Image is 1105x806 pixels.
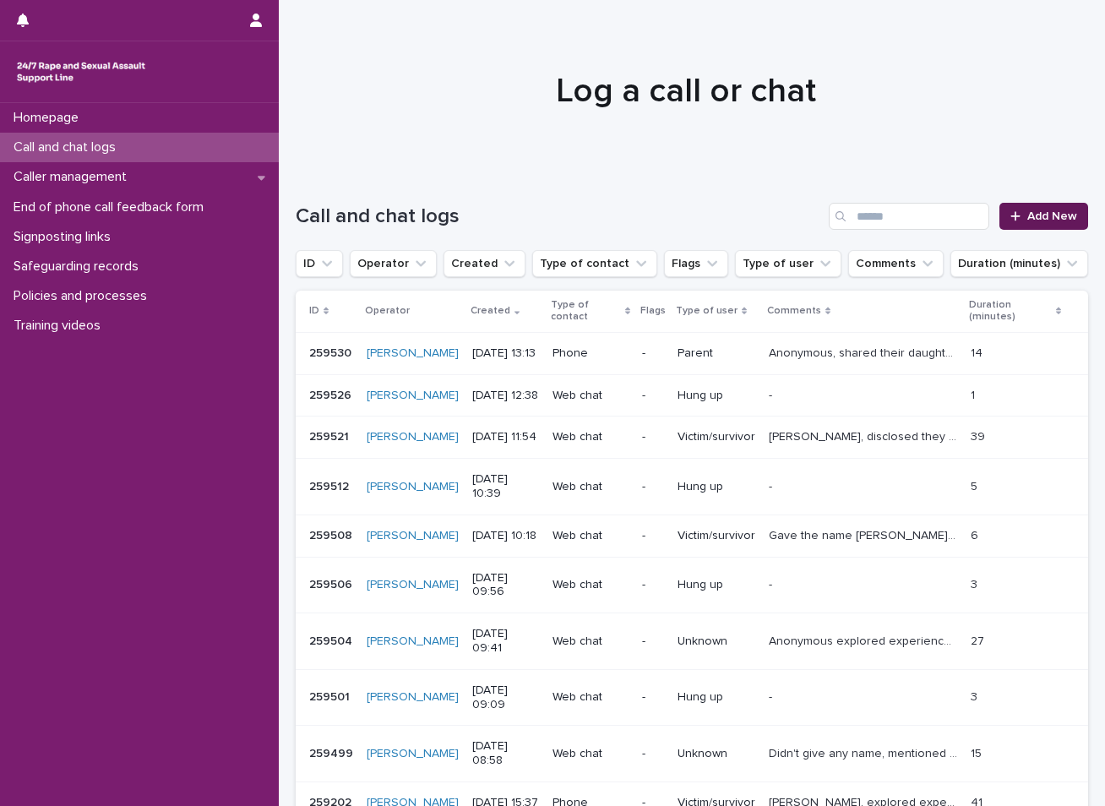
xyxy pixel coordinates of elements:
tr: 259526259526 [PERSON_NAME] [DATE] 12:38Web chat-Hung up-- 11 [296,374,1088,417]
a: [PERSON_NAME] [367,690,459,705]
input: Search [829,203,989,230]
p: - [642,529,664,543]
p: [DATE] 09:41 [472,627,539,656]
a: [PERSON_NAME] [367,578,459,592]
p: [DATE] 13:13 [472,346,539,361]
p: Type of user [676,302,738,320]
p: Web chat [552,529,629,543]
p: 15 [971,743,985,761]
p: Comments [767,302,821,320]
p: 259512 [309,477,352,494]
p: Web chat [552,389,629,403]
p: Victim/survivor [678,430,755,444]
p: [DATE] 11:54 [472,430,539,444]
button: Type of contact [532,250,657,277]
p: Caller management [7,169,140,185]
p: 259501 [309,687,353,705]
p: Victim/survivor [678,529,755,543]
p: Hung up [678,690,755,705]
p: Didn't give any name, mentioned that he needed help, shared other things like 'good girl' that ma... [769,743,961,761]
p: 6 [971,526,982,543]
p: 5 [971,477,981,494]
p: Hung up [678,578,755,592]
button: Operator [350,250,437,277]
p: - [769,385,776,403]
p: 39 [971,427,988,444]
p: - [642,480,664,494]
tr: 259508259508 [PERSON_NAME] [DATE] 10:18Web chat-Victim/survivorGave the name [PERSON_NAME], menti... [296,515,1088,557]
p: Created [471,302,510,320]
tr: 259521259521 [PERSON_NAME] [DATE] 11:54Web chat-Victim/survivor[PERSON_NAME], disclosed they expe... [296,417,1088,459]
p: - [769,477,776,494]
p: Web chat [552,430,629,444]
p: 259521 [309,427,352,444]
p: [DATE] 10:18 [472,529,539,543]
p: - [642,578,664,592]
p: 3 [971,687,981,705]
p: - [642,389,664,403]
p: Flags [640,302,666,320]
p: Type of contact [551,296,621,327]
button: Comments [848,250,944,277]
p: 259530 [309,343,355,361]
p: Parent [678,346,755,361]
p: [DATE] 10:39 [472,472,539,501]
p: [DATE] 12:38 [472,389,539,403]
p: Safeguarding records [7,259,152,275]
p: [DATE] 08:58 [472,739,539,768]
a: [PERSON_NAME] [367,480,459,494]
p: [DATE] 09:56 [472,571,539,600]
p: - [769,687,776,705]
h1: Call and chat logs [296,204,822,229]
img: rhQMoQhaT3yELyF149Cw [14,55,149,89]
p: 259499 [309,743,357,761]
a: [PERSON_NAME] [367,634,459,649]
p: Hung up [678,480,755,494]
p: Training videos [7,318,114,334]
p: - [642,747,664,761]
p: 3 [971,575,981,592]
a: [PERSON_NAME] [367,747,459,761]
tr: 259530259530 [PERSON_NAME] [DATE] 13:13Phone-ParentAnonymous, shared their daughter has disclosed... [296,332,1088,374]
p: Web chat [552,578,629,592]
tr: 259506259506 [PERSON_NAME] [DATE] 09:56Web chat-Hung up-- 33 [296,557,1088,613]
p: - [642,690,664,705]
button: Created [444,250,525,277]
p: 259526 [309,385,355,403]
p: Anonymous explored experience of S.V they perpetrated on a girl when they were asleep, visitor me... [769,631,961,649]
p: Call and chat logs [7,139,129,155]
p: Phone [552,346,629,361]
p: 27 [971,631,988,649]
button: Duration (minutes) [950,250,1088,277]
h1: Log a call or chat [296,71,1075,112]
p: - [642,346,664,361]
p: Hung up [678,389,755,403]
a: [PERSON_NAME] [367,389,459,403]
p: Web chat [552,480,629,494]
tr: 259504259504 [PERSON_NAME] [DATE] 09:41Web chat-UnknownAnonymous explored experience of S.V they ... [296,613,1088,670]
a: [PERSON_NAME] [367,346,459,361]
p: Anonymous, shared their daughter has disclosed her experience of S.V that happened few months ago... [769,343,961,361]
p: Policies and processes [7,288,161,304]
tr: 259501259501 [PERSON_NAME] [DATE] 09:09Web chat-Hung up-- 33 [296,669,1088,726]
p: 14 [971,343,986,361]
p: Duration (minutes) [969,296,1052,327]
a: [PERSON_NAME] [367,529,459,543]
p: ID [309,302,319,320]
p: Web chat [552,690,629,705]
button: Flags [664,250,728,277]
p: Signposting links [7,229,124,245]
tr: 259499259499 [PERSON_NAME] [DATE] 08:58Web chat-UnknownDidn't give any name, mentioned that he ne... [296,726,1088,782]
p: - [769,575,776,592]
p: End of phone call feedback form [7,199,217,215]
a: Add New [999,203,1088,230]
p: Gave the name Nadine, mentioned her partner sent her naked picture to his friend, gave the msg fr... [769,526,961,543]
p: 259508 [309,526,356,543]
p: Web chat [552,747,629,761]
button: ID [296,250,343,277]
p: - [642,634,664,649]
p: Homepage [7,110,92,126]
p: 259506 [309,575,356,592]
p: Unknown [678,747,755,761]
